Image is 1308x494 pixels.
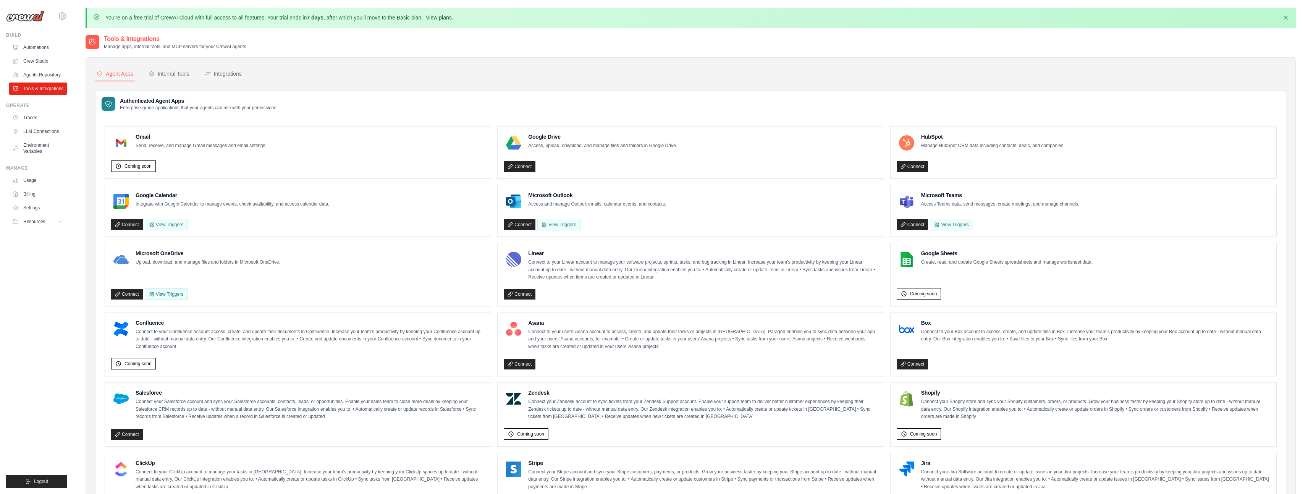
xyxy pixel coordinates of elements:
[120,105,276,111] p: Enterprise-grade applications that your agents can use with your permissions
[921,142,1065,150] p: Manage HubSpot CRM data including contacts, deals, and companies.
[104,44,246,50] p: Manage apps, internal tools, and MCP servers for your CrewAI agents
[528,259,877,281] p: Connect to your Linear account to manage your software projects, sprints, tasks, and bug tracking...
[6,32,67,38] div: Build
[6,102,67,109] div: Operate
[6,165,67,171] div: Manage
[6,10,44,22] img: Logo
[537,219,580,230] : View Triggers
[136,191,329,199] h4: Google Calendar
[899,194,914,209] img: Microsoft Teams Logo
[136,249,280,257] h4: Microsoft OneDrive
[23,219,45,225] span: Resources
[145,288,188,300] : View Triggers
[528,201,666,208] p: Access and manage Outlook emails, calendar events, and contacts.
[921,249,1093,257] h4: Google Sheets
[111,289,143,300] a: Connect
[136,142,267,150] p: Send, receive, and manage Gmail messages and email settings.
[136,259,280,266] p: Upload, download, and manage files and folders in Microsoft OneDrive.
[921,389,1270,397] h4: Shopify
[104,34,246,44] h2: Tools & Integrations
[899,252,914,267] img: Google Sheets Logo
[528,328,877,351] p: Connect to your users’ Asana account to access, create, and update their tasks or projects in [GE...
[113,135,129,151] img: Gmail Logo
[145,219,188,230] button: View Triggers
[136,468,485,491] p: Connect to your ClickUp account to manage your tasks in [GEOGRAPHIC_DATA]. Increase your team’s p...
[504,161,535,172] a: Connect
[203,67,243,81] button: Integrations
[136,201,329,208] p: Integrate with Google Calendar to manage events, check availability, and access calendar data.
[899,321,914,337] img: Box Logo
[9,112,67,124] a: Traces
[504,289,535,300] a: Connect
[113,194,129,209] img: Google Calendar Logo
[897,359,928,369] a: Connect
[506,252,521,267] img: Linear Logo
[504,219,535,230] a: Connect
[136,319,485,327] h4: Confluence
[921,191,1080,199] h4: Microsoft Teams
[113,462,129,477] img: ClickUp Logo
[897,219,928,230] a: Connect
[136,133,267,141] h4: Gmail
[136,328,485,351] p: Connect to your Confluence account access, create, and update their documents in Confluence. Incr...
[111,429,143,440] a: Connect
[113,391,129,407] img: Salesforce Logo
[9,215,67,228] button: Resources
[921,201,1080,208] p: Access Teams data, send messages, create meetings, and manage channels.
[120,97,276,105] h3: Authenticated Agent Apps
[528,191,666,199] h4: Microsoft Outlook
[205,70,242,78] div: Integrations
[899,462,914,477] img: Jira Logo
[528,468,877,491] p: Connect your Stripe account and sync your Stripe customers, payments, or products. Grow your busi...
[9,125,67,138] a: LLM Connections
[6,475,67,488] button: Logout
[910,431,937,437] span: Coming soon
[504,359,535,369] a: Connect
[921,459,1270,467] h4: Jira
[528,142,677,150] p: Access, upload, download, and manage files and folders in Google Drive.
[9,202,67,214] a: Settings
[124,361,152,367] span: Coming soon
[506,321,521,337] img: Asana Logo
[149,70,189,78] div: Internal Tools
[95,67,135,81] button: Agent Apps
[506,135,521,151] img: Google Drive Logo
[124,163,152,169] span: Coming soon
[930,219,973,230] : View Triggers
[921,398,1270,421] p: Connect your Shopify store and sync your Shopify customers, orders, or products. Grow your busine...
[528,459,877,467] h4: Stripe
[921,328,1270,343] p: Connect to your Box account to access, create, and update files in Box. Increase your team’s prod...
[921,259,1093,266] p: Create, read, and update Google Sheets spreadsheets and manage worksheet data.
[111,219,143,230] a: Connect
[136,459,485,467] h4: ClickUp
[9,41,67,53] a: Automations
[528,398,877,421] p: Connect your Zendesk account to sync tickets from your Zendesk Support account. Enable your suppo...
[9,69,67,81] a: Agents Repository
[307,15,323,21] strong: 7 days
[9,83,67,95] a: Tools & Integrations
[506,194,521,209] img: Microsoft Outlook Logo
[113,252,129,267] img: Microsoft OneDrive Logo
[97,70,133,78] div: Agent Apps
[136,389,485,397] h4: Salesforce
[9,188,67,200] a: Billing
[528,319,877,327] h4: Asana
[9,55,67,67] a: Crew Studio
[528,389,877,397] h4: Zendesk
[506,462,521,477] img: Stripe Logo
[506,391,521,407] img: Zendesk Logo
[897,161,928,172] a: Connect
[34,478,48,484] span: Logout
[9,139,67,157] a: Environment Variables
[528,133,677,141] h4: Google Drive
[517,431,544,437] span: Coming soon
[113,321,129,337] img: Confluence Logo
[910,291,937,297] span: Coming soon
[9,174,67,186] a: Usage
[899,391,914,407] img: Shopify Logo
[426,15,451,21] a: View plans
[921,133,1065,141] h4: HubSpot
[147,67,191,81] button: Internal Tools
[921,468,1270,491] p: Connect your Jira Software account to create or update issues in your Jira projects. Increase you...
[528,249,877,257] h4: Linear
